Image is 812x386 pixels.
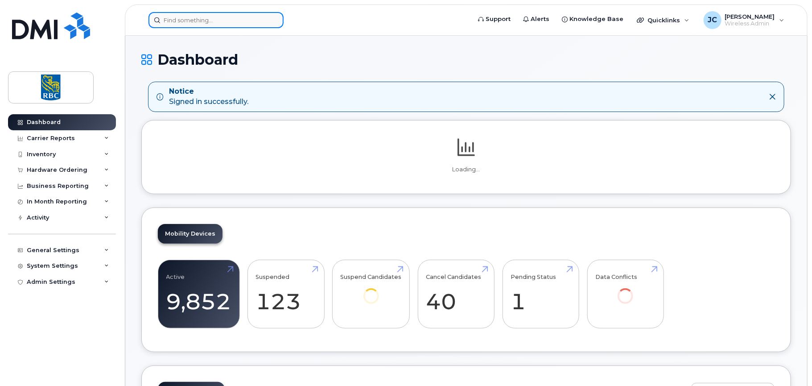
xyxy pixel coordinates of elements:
[595,265,655,316] a: Data Conflicts
[256,265,316,324] a: Suspended 123
[158,166,775,174] p: Loading...
[141,52,791,67] h1: Dashboard
[166,265,231,324] a: Active 9,852
[426,265,486,324] a: Cancel Candidates 40
[169,87,248,107] div: Signed in successfully.
[341,265,402,316] a: Suspend Candidates
[169,87,248,97] strong: Notice
[158,224,223,244] a: Mobility Devices
[511,265,571,324] a: Pending Status 1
